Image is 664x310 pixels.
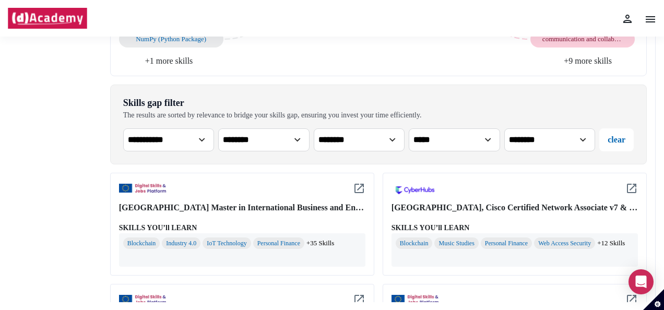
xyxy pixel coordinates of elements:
[119,295,166,304] img: icon
[392,201,638,214] div: [GEOGRAPHIC_DATA], Cisco Certified Network Associate v7 & CyberOps Associate
[353,182,365,195] img: icon
[119,201,365,214] div: [GEOGRAPHIC_DATA] Master in International Business and Entrepreneurship
[253,237,304,249] div: Personal Finance
[542,35,623,43] div: communication and collaboration abilities
[119,55,378,67] li: +1 more skills
[597,237,625,249] span: +12 Skills
[203,237,251,249] div: IoT Technology
[644,13,657,26] img: menu
[396,237,433,249] div: Blockchain
[162,237,200,249] div: Industry 4.0
[629,269,654,294] div: Open Intercom Messenger
[392,295,438,304] img: icon
[392,222,638,233] div: SKILLS YOU’ll LEARN
[599,128,634,151] button: clear
[131,35,211,43] div: NumPy (Python Package)
[123,98,422,109] div: Skills gap filter
[434,237,478,249] div: Music Studies
[621,13,634,25] img: myProfile
[378,55,638,67] li: +9 more skills
[608,134,625,146] div: clear
[123,111,422,120] div: The results are sorted by relevance to bridge your skills gap, ensuring you invest your time effi...
[353,293,365,306] img: icon
[625,182,638,195] img: icon
[643,289,664,310] button: Set cookie preferences
[119,184,166,193] img: icon
[625,293,638,306] img: icon
[534,237,595,249] div: Web Access Security
[123,237,160,249] div: Blockchain
[306,237,334,249] span: +35 Skills
[7,8,88,29] img: brand
[119,222,365,233] div: SKILLS YOU’ll LEARN
[481,237,532,249] div: Personal Finance
[392,182,438,199] img: icon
